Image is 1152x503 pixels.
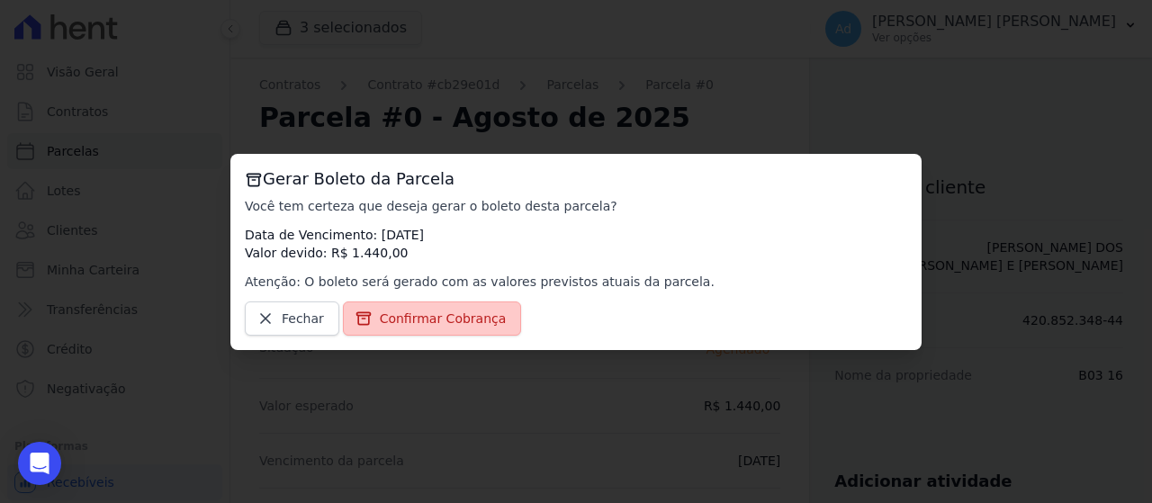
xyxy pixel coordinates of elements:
p: Você tem certeza que deseja gerar o boleto desta parcela? [245,197,907,215]
a: Fechar [245,301,339,336]
span: Fechar [282,310,324,328]
p: Atenção: O boleto será gerado com as valores previstos atuais da parcela. [245,273,907,291]
span: Confirmar Cobrança [380,310,507,328]
a: Confirmar Cobrança [343,301,522,336]
p: Data de Vencimento: [DATE] Valor devido: R$ 1.440,00 [245,226,907,262]
h3: Gerar Boleto da Parcela [245,168,907,190]
div: Open Intercom Messenger [18,442,61,485]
